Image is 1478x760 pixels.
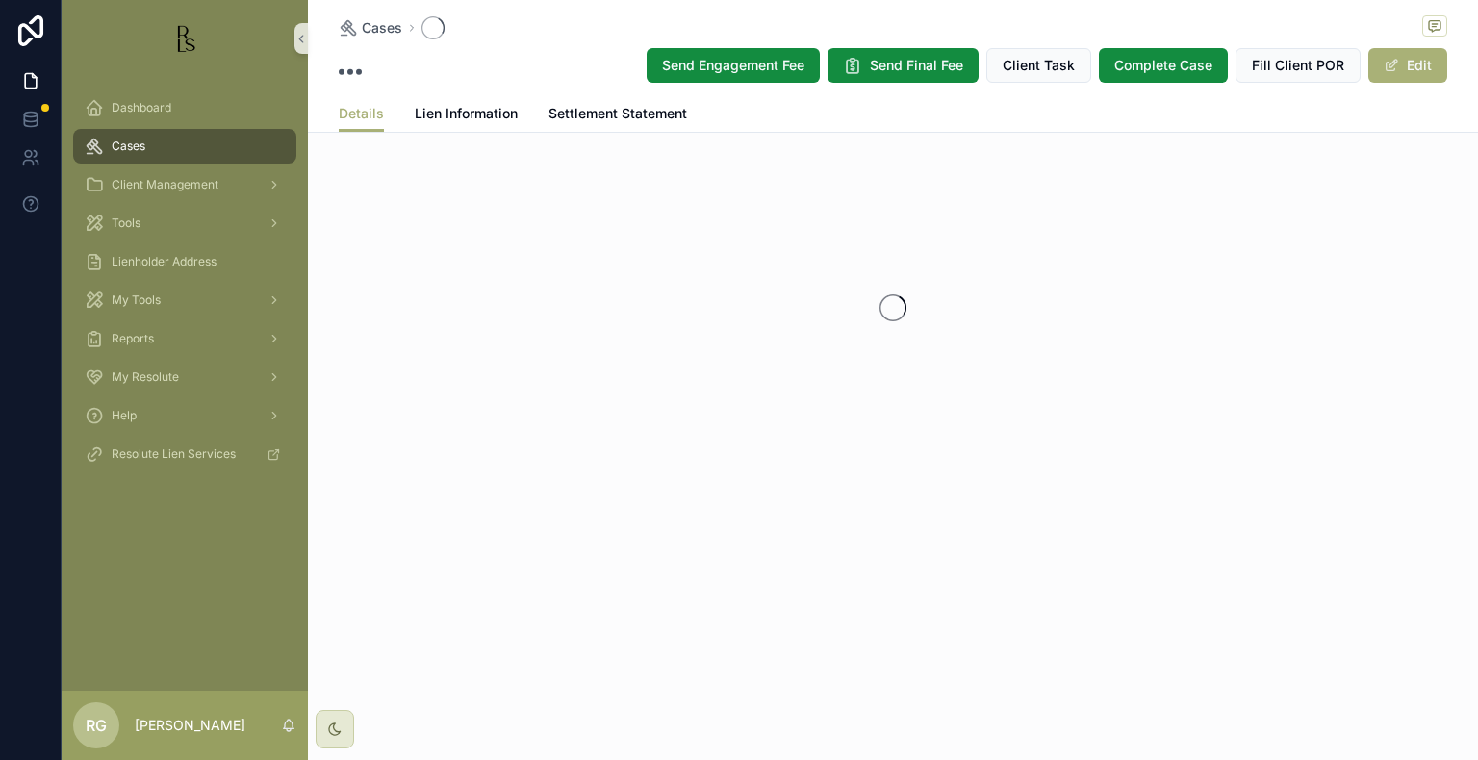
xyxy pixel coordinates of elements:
[62,77,308,496] div: scrollable content
[112,331,154,346] span: Reports
[415,104,518,123] span: Lien Information
[986,48,1091,83] button: Client Task
[112,292,161,308] span: My Tools
[870,56,963,75] span: Send Final Fee
[112,177,218,192] span: Client Management
[339,96,384,133] a: Details
[548,104,687,123] span: Settlement Statement
[1252,56,1344,75] span: Fill Client POR
[1114,56,1212,75] span: Complete Case
[112,408,137,423] span: Help
[112,100,171,115] span: Dashboard
[112,215,140,231] span: Tools
[828,48,979,83] button: Send Final Fee
[548,96,687,135] a: Settlement Statement
[339,18,402,38] a: Cases
[662,56,804,75] span: Send Engagement Fee
[135,716,245,735] p: [PERSON_NAME]
[1003,56,1075,75] span: Client Task
[86,714,107,737] span: RG
[362,18,402,38] span: Cases
[73,244,296,279] a: Lienholder Address
[1236,48,1361,83] button: Fill Client POR
[73,90,296,125] a: Dashboard
[73,167,296,202] a: Client Management
[112,446,236,462] span: Resolute Lien Services
[1368,48,1447,83] button: Edit
[73,398,296,433] a: Help
[73,437,296,471] a: Resolute Lien Services
[112,369,179,385] span: My Resolute
[73,360,296,394] a: My Resolute
[339,104,384,123] span: Details
[73,129,296,164] a: Cases
[1099,48,1228,83] button: Complete Case
[73,283,296,317] a: My Tools
[73,206,296,241] a: Tools
[112,139,145,154] span: Cases
[112,254,217,269] span: Lienholder Address
[415,96,518,135] a: Lien Information
[169,23,200,54] img: App logo
[73,321,296,356] a: Reports
[647,48,820,83] button: Send Engagement Fee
